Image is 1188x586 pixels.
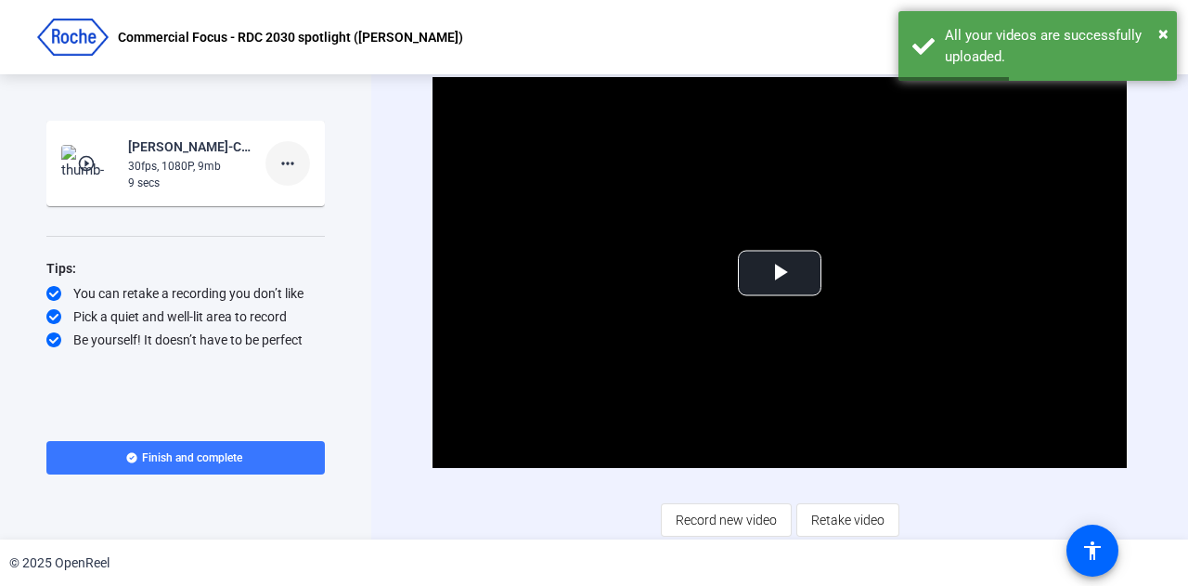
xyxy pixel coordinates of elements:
[1158,20,1169,47] button: Close
[142,450,242,465] span: Finish and complete
[61,145,116,182] img: thumb-nail
[118,26,463,48] p: Commercial Focus - RDC 2030 spotlight ([PERSON_NAME])
[128,136,252,158] div: [PERSON_NAME]-Commercial Focus - RDC 2030 spotlight -B-Commercial Focus - RDC 2030 spotlight -[PE...
[37,19,109,56] img: OpenReel logo
[46,307,325,326] div: Pick a quiet and well-lit area to record
[738,250,821,295] button: Play Video
[661,503,792,537] button: Record new video
[1081,540,1104,562] mat-icon: accessibility
[128,175,252,191] div: 9 secs
[46,331,325,349] div: Be yourself! It doesn’t have to be perfect
[1158,22,1169,45] span: ×
[811,502,885,538] span: Retake video
[9,553,110,573] div: © 2025 OpenReel
[46,284,325,303] div: You can retake a recording you don’t like
[128,158,252,175] div: 30fps, 1080P, 9mb
[77,154,99,173] mat-icon: play_circle_outline
[46,441,325,475] button: Finish and complete
[676,502,777,538] span: Record new video
[46,257,325,280] div: Tips:
[277,152,299,175] mat-icon: more_horiz
[945,25,1163,67] div: All your videos are successfully uploaded.
[433,77,1127,468] div: Video Player
[796,503,899,537] button: Retake video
